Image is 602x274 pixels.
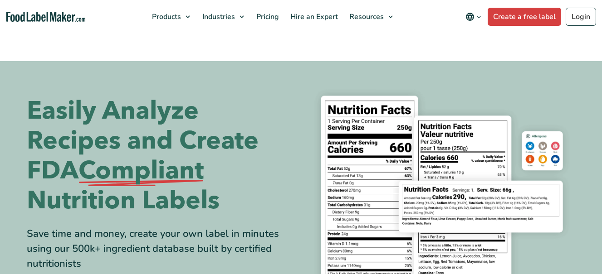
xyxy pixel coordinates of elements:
[347,12,385,22] span: Resources
[78,156,204,186] span: Compliant
[488,8,561,26] a: Create a free label
[288,12,339,22] span: Hire an Expert
[27,226,294,271] div: Save time and money, create your own label in minutes using our 500k+ ingredient database built b...
[566,8,596,26] a: Login
[6,12,86,22] a: Food Label Maker homepage
[459,8,488,26] button: Change language
[200,12,236,22] span: Industries
[27,96,294,216] h1: Easily Analyze Recipes and Create FDA Nutrition Labels
[254,12,280,22] span: Pricing
[149,12,182,22] span: Products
